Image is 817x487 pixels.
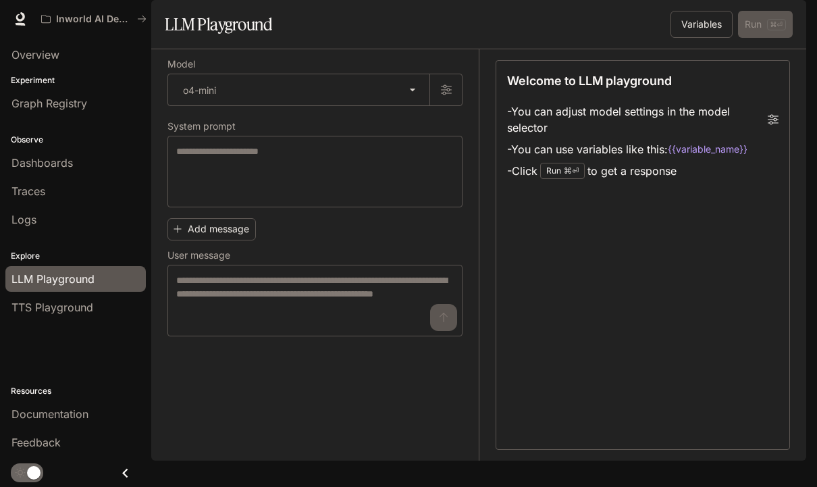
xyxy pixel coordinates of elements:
[668,143,747,156] code: {{variable_name}}
[540,163,585,179] div: Run
[165,11,272,38] h1: LLM Playground
[167,59,195,69] p: Model
[56,14,132,25] p: Inworld AI Demos
[507,101,779,138] li: - You can adjust model settings in the model selector
[670,11,733,38] button: Variables
[167,218,256,240] button: Add message
[507,160,779,182] li: - Click to get a response
[507,72,672,90] p: Welcome to LLM playground
[167,122,236,131] p: System prompt
[183,83,216,97] p: o4-mini
[507,138,779,160] li: - You can use variables like this:
[35,5,153,32] button: All workspaces
[167,251,230,260] p: User message
[168,74,429,105] div: o4-mini
[564,167,579,175] p: ⌘⏎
